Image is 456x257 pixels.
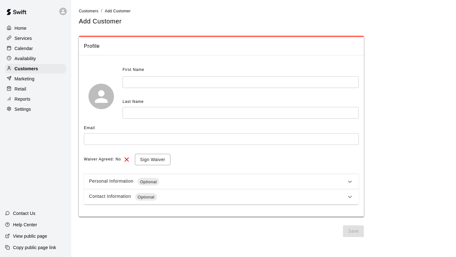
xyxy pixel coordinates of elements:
[15,96,30,102] p: Reports
[15,66,38,72] p: Customers
[123,99,144,104] span: Last Name
[5,74,66,84] a: Marketing
[15,45,33,52] p: Calendar
[84,126,95,130] span: Email
[84,174,359,189] div: Personal InformationOptional
[5,23,66,33] a: Home
[89,193,346,201] div: Contact Information
[13,233,47,239] p: View public page
[5,94,66,104] a: Reports
[15,76,35,82] p: Marketing
[137,179,159,185] span: Optional
[15,35,32,41] p: Services
[101,8,102,14] li: /
[5,54,66,63] a: Availability
[5,34,66,43] a: Services
[79,17,122,26] h5: Add Customer
[135,194,157,200] span: Optional
[84,154,121,165] span: Waiver Agreed: No
[13,210,35,216] p: Contact Us
[79,9,98,13] span: Customers
[79,8,448,15] nav: breadcrumb
[13,244,56,251] p: Copy public page link
[15,25,27,31] p: Home
[5,104,66,114] a: Settings
[89,178,346,185] div: Personal Information
[84,42,359,50] span: Profile
[135,154,170,166] button: Sign Waiver
[5,64,66,73] a: Customers
[15,55,36,62] p: Availability
[5,84,66,94] a: Retail
[123,65,144,75] span: First Name
[5,44,66,53] a: Calendar
[84,189,359,204] div: Contact InformationOptional
[13,222,37,228] p: Help Center
[15,86,26,92] p: Retail
[105,9,131,13] span: Add Customer
[79,8,98,13] a: Customers
[15,106,31,112] p: Settings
